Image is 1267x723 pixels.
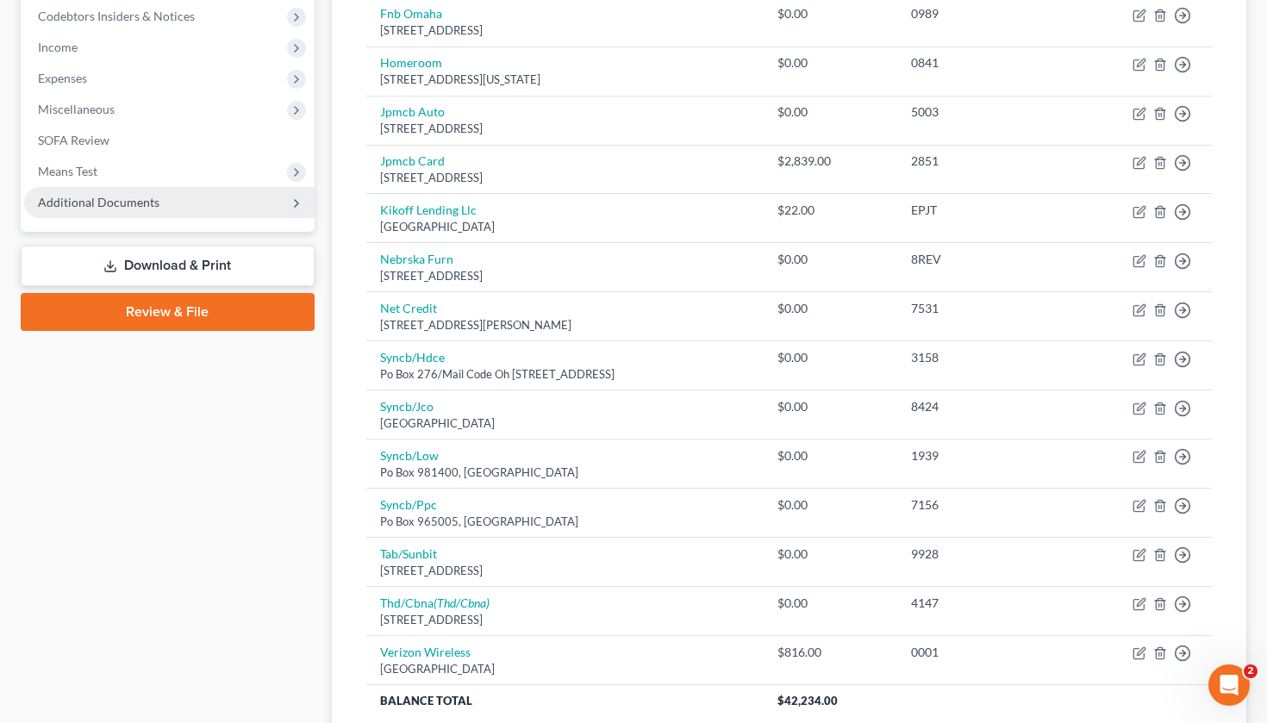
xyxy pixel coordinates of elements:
div: Po Box 981400, [GEOGRAPHIC_DATA] [380,464,751,481]
span: Codebtors Insiders & Notices [38,9,195,23]
div: $0.00 [777,300,883,317]
div: [STREET_ADDRESS] [380,170,751,186]
a: Kikoff Lending Llc [380,203,477,217]
div: 7156 [911,496,1057,514]
div: 3158 [911,349,1057,366]
div: [STREET_ADDRESS][PERSON_NAME] [380,317,751,333]
div: 5003 [911,103,1057,121]
div: $0.00 [777,251,883,268]
div: $0.00 [777,447,883,464]
a: Syncb/Low [380,448,439,463]
span: 2 [1244,664,1258,678]
span: Miscellaneous [38,102,115,116]
a: Nebrska Furn [380,252,453,266]
div: [GEOGRAPHIC_DATA] [380,219,751,235]
div: 9928 [911,545,1057,563]
a: Fnb Omaha [380,6,442,21]
div: 0001 [911,644,1057,661]
div: EPJT [911,202,1057,219]
div: $0.00 [777,595,883,612]
div: [STREET_ADDRESS] [380,121,751,137]
a: Jpmcb Card [380,153,445,168]
a: Syncb/Hdce [380,350,445,365]
span: $42,234.00 [777,694,838,707]
div: $0.00 [777,496,883,514]
div: $816.00 [777,644,883,661]
div: Po Box 276/Mail Code Oh [STREET_ADDRESS] [380,366,751,383]
div: [GEOGRAPHIC_DATA] [380,415,751,432]
a: SOFA Review [24,125,315,156]
div: Po Box 965005, [GEOGRAPHIC_DATA] [380,514,751,530]
div: 2851 [911,153,1057,170]
span: SOFA Review [38,133,109,147]
a: Syncb/Ppc [380,497,437,512]
a: Verizon Wireless [380,645,471,659]
i: (Thd/Cbna) [434,595,490,610]
div: [STREET_ADDRESS] [380,268,751,284]
div: 7531 [911,300,1057,317]
div: [STREET_ADDRESS] [380,563,751,579]
div: [STREET_ADDRESS] [380,612,751,628]
th: Balance Total [366,685,765,716]
div: 8424 [911,398,1057,415]
div: [STREET_ADDRESS][US_STATE] [380,72,751,88]
div: 0989 [911,5,1057,22]
span: Means Test [38,164,97,178]
div: $0.00 [777,349,883,366]
a: Jpmcb Auto [380,104,445,119]
a: Syncb/Jco [380,399,434,414]
a: Review & File [21,293,315,331]
a: Net Credit [380,301,437,315]
div: $0.00 [777,103,883,121]
div: $0.00 [777,398,883,415]
iframe: Intercom live chat [1208,664,1250,706]
div: $22.00 [777,202,883,219]
div: [GEOGRAPHIC_DATA] [380,661,751,677]
div: $2,839.00 [777,153,883,170]
span: Income [38,40,78,54]
div: 8REV [911,251,1057,268]
a: Thd/Cbna(Thd/Cbna) [380,595,490,610]
div: [STREET_ADDRESS] [380,22,751,39]
div: 0841 [911,54,1057,72]
div: 4147 [911,595,1057,612]
div: 1939 [911,447,1057,464]
a: Download & Print [21,246,315,286]
span: Additional Documents [38,195,159,209]
div: $0.00 [777,54,883,72]
div: $0.00 [777,545,883,563]
div: $0.00 [777,5,883,22]
a: Tab/Sunbit [380,546,437,561]
span: Expenses [38,71,87,85]
a: Homeroom [380,55,442,70]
